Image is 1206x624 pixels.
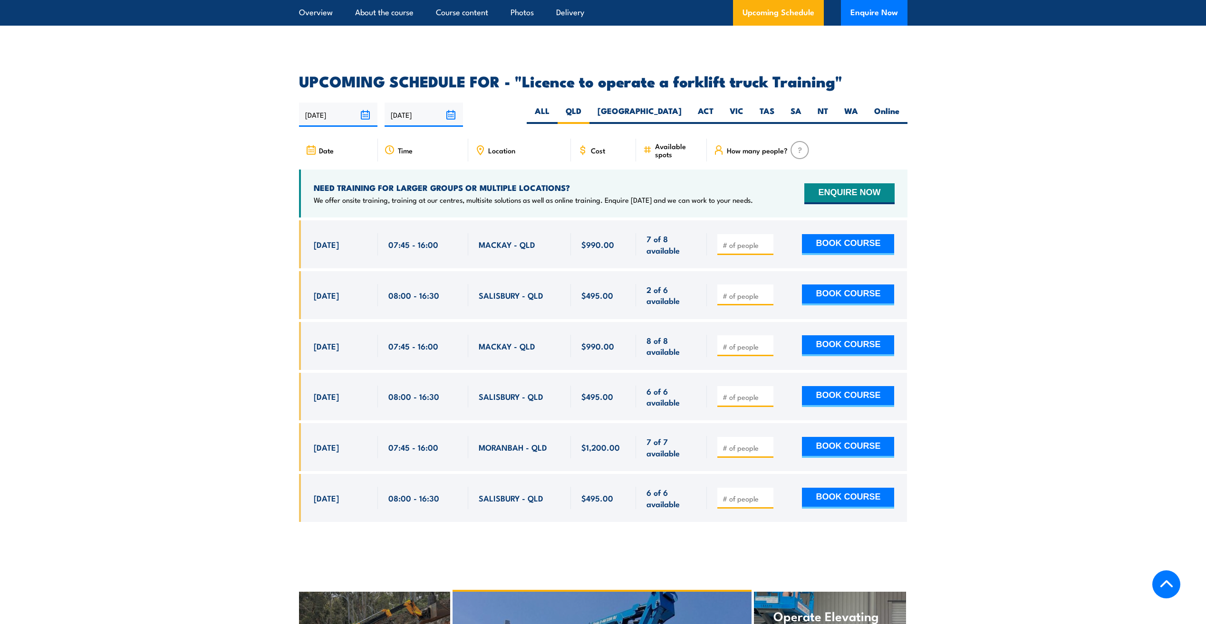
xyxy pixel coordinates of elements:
[782,105,810,124] label: SA
[752,105,782,124] label: TAS
[802,386,894,407] button: BOOK COURSE
[299,74,907,87] h2: UPCOMING SCHEDULE FOR - "Licence to operate a forklift truck Training"
[723,291,770,301] input: # of people
[388,492,439,503] span: 08:00 - 16:30
[723,342,770,351] input: # of people
[527,105,558,124] label: ALL
[299,103,377,127] input: From date
[388,290,439,301] span: 08:00 - 16:30
[479,340,535,351] span: MACKAY - QLD
[646,284,696,306] span: 2 of 6 available
[581,391,613,402] span: $495.00
[314,340,339,351] span: [DATE]
[646,436,696,458] span: 7 of 7 available
[398,146,413,154] span: Time
[723,494,770,503] input: # of people
[385,103,463,127] input: To date
[314,492,339,503] span: [DATE]
[388,442,438,453] span: 07:45 - 16:00
[314,391,339,402] span: [DATE]
[314,290,339,301] span: [DATE]
[810,105,836,124] label: NT
[314,182,753,193] h4: NEED TRAINING FOR LARGER GROUPS OR MULTIPLE LOCATIONS?
[646,233,696,255] span: 7 of 8 available
[479,442,547,453] span: MORANBAH - QLD
[690,105,722,124] label: ACT
[388,391,439,402] span: 08:00 - 16:30
[581,340,614,351] span: $990.00
[646,386,696,408] span: 6 of 6 available
[388,340,438,351] span: 07:45 - 16:00
[802,437,894,458] button: BOOK COURSE
[723,443,770,453] input: # of people
[646,335,696,357] span: 8 of 8 available
[802,488,894,509] button: BOOK COURSE
[314,442,339,453] span: [DATE]
[314,239,339,250] span: [DATE]
[479,239,535,250] span: MACKAY - QLD
[802,234,894,255] button: BOOK COURSE
[804,183,894,204] button: ENQUIRE NOW
[581,442,620,453] span: $1,200.00
[488,146,515,154] span: Location
[723,392,770,402] input: # of people
[479,391,543,402] span: SALISBURY - QLD
[589,105,690,124] label: [GEOGRAPHIC_DATA]
[723,240,770,250] input: # of people
[558,105,589,124] label: QLD
[802,335,894,356] button: BOOK COURSE
[581,492,613,503] span: $495.00
[319,146,334,154] span: Date
[655,142,700,158] span: Available spots
[314,195,753,205] p: We offer onsite training, training at our centres, multisite solutions as well as online training...
[581,239,614,250] span: $990.00
[646,487,696,509] span: 6 of 6 available
[836,105,866,124] label: WA
[722,105,752,124] label: VIC
[802,284,894,305] button: BOOK COURSE
[727,146,788,154] span: How many people?
[479,492,543,503] span: SALISBURY - QLD
[591,146,605,154] span: Cost
[388,239,438,250] span: 07:45 - 16:00
[479,290,543,301] span: SALISBURY - QLD
[866,105,907,124] label: Online
[581,290,613,301] span: $495.00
